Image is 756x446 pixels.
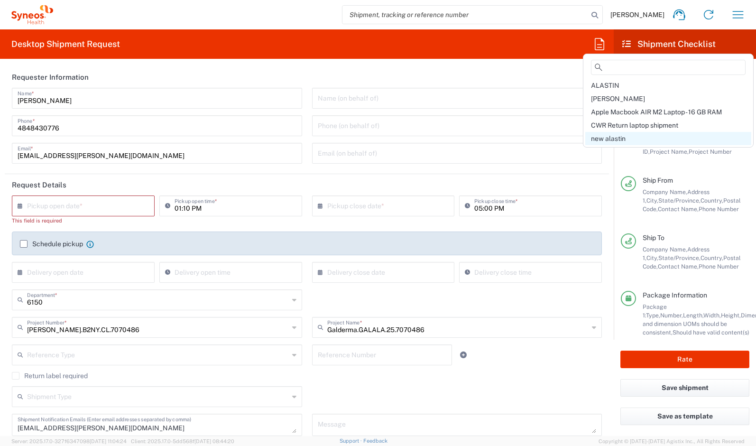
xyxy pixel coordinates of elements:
[620,379,749,397] button: Save shipment
[340,438,363,444] a: Support
[11,38,120,50] h2: Desktop Shipment Request
[658,263,699,270] span: Contact Name,
[12,73,89,82] h2: Requester Information
[620,351,749,368] button: Rate
[342,6,588,24] input: Shipment, tracking or reference number
[620,408,749,425] button: Save as template
[591,135,626,142] span: new alastin
[591,121,678,129] span: CWR Return laptop shipment
[12,180,66,190] h2: Request Details
[643,291,707,299] span: Package Information
[12,216,155,225] div: This field is required
[90,438,127,444] span: [DATE] 11:04:24
[194,438,234,444] span: [DATE] 08:44:20
[658,254,701,261] span: State/Province,
[131,438,234,444] span: Client: 2025.17.0-5dd568f
[643,177,673,184] span: Ship From
[591,82,619,89] span: ALASTIN
[699,205,739,213] span: Phone Number
[643,303,667,319] span: Package 1:
[689,148,732,155] span: Project Number
[683,312,703,319] span: Length,
[660,312,683,319] span: Number,
[622,38,716,50] h2: Shipment Checklist
[673,329,749,336] span: Should have valid content(s)
[646,254,658,261] span: City,
[699,263,739,270] span: Phone Number
[658,205,699,213] span: Contact Name,
[643,234,664,242] span: Ship To
[610,10,664,19] span: [PERSON_NAME]
[721,312,741,319] span: Height,
[12,372,88,380] label: Return label required
[363,438,387,444] a: Feedback
[646,197,658,204] span: City,
[591,95,645,102] span: [PERSON_NAME]
[658,197,701,204] span: State/Province,
[701,197,723,204] span: Country,
[591,108,722,116] span: Apple Macbook AIR M2 Laptop - 16 GB RAM
[599,437,745,446] span: Copyright © [DATE]-[DATE] Agistix Inc., All Rights Reserved
[457,348,470,362] a: Add Reference
[650,148,689,155] span: Project Name,
[643,246,687,253] span: Company Name,
[703,312,721,319] span: Width,
[646,312,660,319] span: Type,
[20,240,83,248] label: Schedule pickup
[701,254,723,261] span: Country,
[11,438,127,444] span: Server: 2025.17.0-327f6347098
[643,188,687,195] span: Company Name,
